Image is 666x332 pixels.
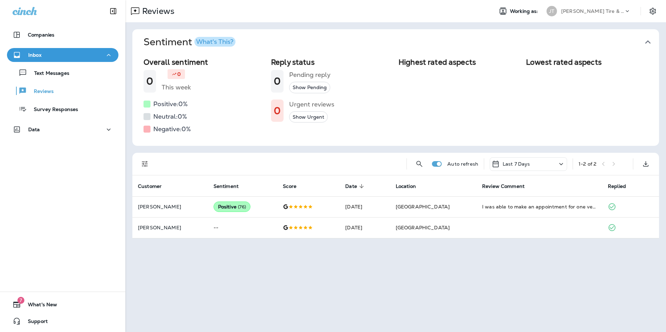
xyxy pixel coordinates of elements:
[396,204,450,210] span: [GEOGRAPHIC_DATA]
[340,196,390,217] td: [DATE]
[274,105,281,117] h1: 0
[27,88,54,95] p: Reviews
[146,76,153,87] h1: 0
[561,8,624,14] p: [PERSON_NAME] Tire & Auto
[7,102,118,116] button: Survey Responses
[639,157,653,171] button: Export as CSV
[214,183,239,189] span: Sentiment
[340,217,390,238] td: [DATE]
[196,39,233,45] div: What's This?
[153,111,187,122] h5: Neutral: 0 %
[17,297,24,304] span: 7
[283,183,305,189] span: Score
[7,314,118,328] button: Support
[138,183,162,189] span: Customer
[289,69,331,80] h5: Pending reply
[412,157,426,171] button: Search Reviews
[138,29,665,55] button: SentimentWhat's This?
[132,55,659,146] div: SentimentWhat's This?
[646,5,659,17] button: Settings
[153,98,188,110] h5: Positive: 0 %
[7,298,118,311] button: 7What's New
[482,203,597,210] div: I was able to make an appointment for one vehicle right away and they were able to squeeze in a s...
[21,302,57,310] span: What's New
[345,183,366,189] span: Date
[138,204,202,210] p: [PERSON_NAME]
[274,76,281,87] h1: 0
[547,6,557,16] div: JT
[283,183,296,189] span: Score
[396,224,450,231] span: [GEOGRAPHIC_DATA]
[503,161,530,167] p: Last 7 Days
[21,318,48,327] span: Support
[177,71,181,78] p: 0
[608,183,635,189] span: Replied
[289,111,328,123] button: Show Urgent
[7,28,118,42] button: Companies
[103,4,123,18] button: Collapse Sidebar
[194,37,235,47] button: What's This?
[238,204,246,210] span: ( 76 )
[138,225,202,230] p: [PERSON_NAME]
[579,161,596,167] div: 1 - 2 of 2
[271,58,393,66] h2: Reply status
[345,183,357,189] span: Date
[144,58,265,66] h2: Overall sentiment
[162,82,191,93] h5: This week
[144,36,235,48] h1: Sentiment
[7,65,118,80] button: Text Messages
[7,84,118,98] button: Reviews
[482,183,534,189] span: Review Comment
[138,157,152,171] button: Filters
[138,183,171,189] span: Customer
[214,183,248,189] span: Sentiment
[396,183,425,189] span: Location
[208,217,278,238] td: --
[28,32,54,38] p: Companies
[214,201,251,212] div: Positive
[289,99,334,110] h5: Urgent reviews
[510,8,540,14] span: Working as:
[526,58,648,66] h2: Lowest rated aspects
[7,122,118,136] button: Data
[27,106,78,113] p: Survey Responses
[28,52,41,58] p: Inbox
[398,58,520,66] h2: Highest rated aspects
[28,127,40,132] p: Data
[7,48,118,62] button: Inbox
[153,124,191,135] h5: Negative: 0 %
[27,70,69,77] p: Text Messages
[447,161,478,167] p: Auto refresh
[608,183,626,189] span: Replied
[139,6,175,16] p: Reviews
[289,82,330,93] button: Show Pending
[396,183,416,189] span: Location
[482,183,525,189] span: Review Comment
